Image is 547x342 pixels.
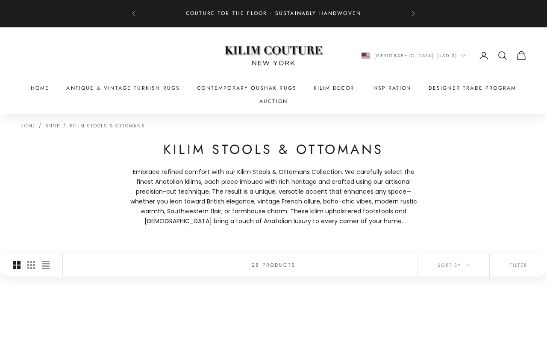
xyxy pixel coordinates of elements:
a: Shop [45,123,60,129]
button: Switch to smaller product images [27,254,35,277]
a: Home [31,84,50,92]
img: Logo of Kilim Couture New York [220,35,327,76]
a: Antique & Vintage Turkish Rugs [66,84,180,92]
img: United States [362,53,370,59]
p: Couture for the Floor · Sustainably Handwoven [186,9,361,18]
span: [GEOGRAPHIC_DATA] (USD $) [374,52,458,59]
button: Filter [490,254,547,277]
nav: Secondary navigation [362,50,527,61]
button: Switch to compact product images [42,254,50,277]
a: Inspiration [371,84,412,92]
a: Kilim Stools & Ottomans [70,123,145,129]
button: Sort by [418,254,489,277]
a: Home [21,123,35,129]
h1: Kilim Stools & Ottomans [128,141,419,158]
a: Contemporary Oushak Rugs [197,84,297,92]
button: Change country or currency [362,52,466,59]
span: Embrace refined comfort with our Kilim Stools & Ottomans Collection. We carefully select the fine... [128,167,419,227]
button: Switch to larger product images [13,254,21,277]
p: 28 products [252,261,295,269]
a: Auction [259,97,288,106]
summary: Kilim Decor [314,84,354,92]
span: Sort by [438,261,470,269]
nav: Breadcrumb [21,122,145,128]
nav: Primary navigation [21,84,526,106]
a: Designer Trade Program [429,84,517,92]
